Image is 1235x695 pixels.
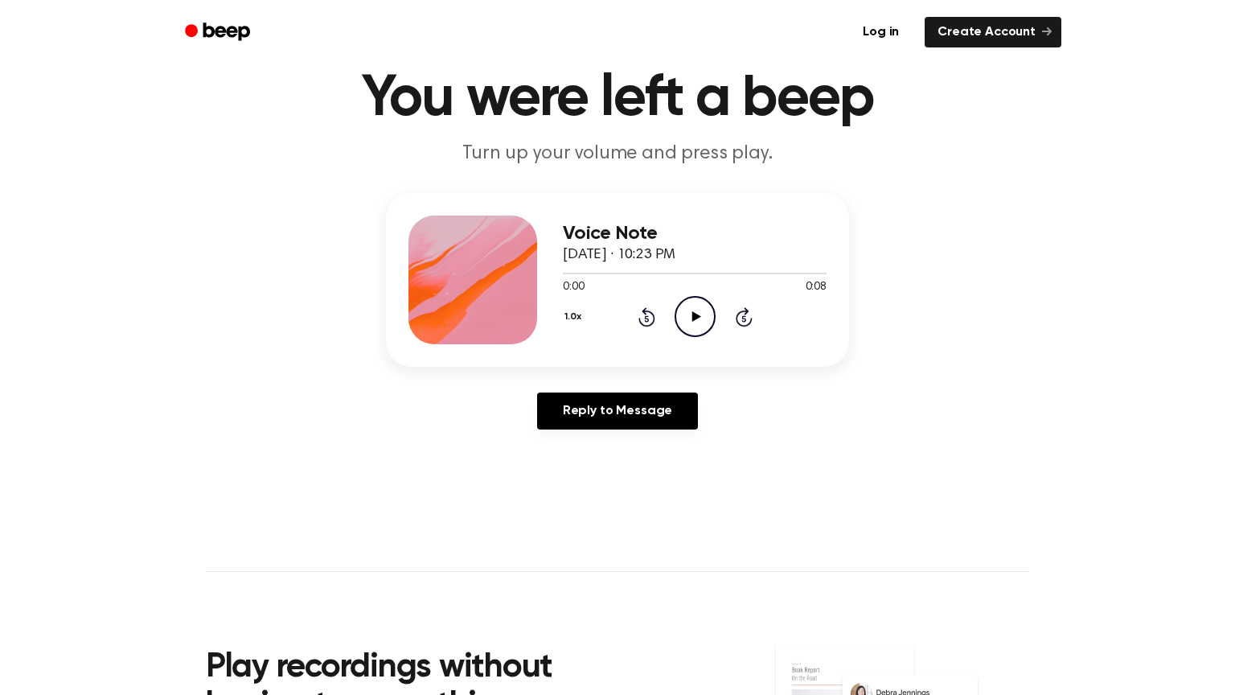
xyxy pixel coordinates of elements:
span: 0:08 [806,279,827,296]
span: 0:00 [563,279,584,296]
p: Turn up your volume and press play. [309,141,926,167]
span: [DATE] · 10:23 PM [563,248,675,262]
a: Beep [174,17,265,48]
a: Log in [847,14,915,51]
button: 1.0x [563,303,587,331]
a: Reply to Message [537,393,698,430]
h1: You were left a beep [206,70,1029,128]
a: Create Account [925,17,1061,47]
h3: Voice Note [563,223,827,245]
